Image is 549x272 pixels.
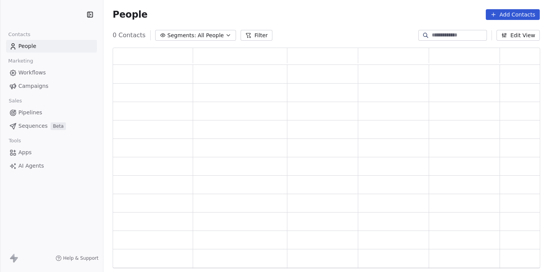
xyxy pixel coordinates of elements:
span: Tools [5,135,24,147]
span: People [18,42,36,50]
a: Help & Support [56,255,98,261]
span: Contacts [5,29,34,40]
a: Campaigns [6,80,97,92]
span: Pipelines [18,109,42,117]
span: Sequences [18,122,48,130]
button: Add Contacts [486,9,540,20]
a: SequencesBeta [6,120,97,132]
a: Workflows [6,66,97,79]
a: People [6,40,97,53]
span: Workflows [18,69,46,77]
span: 0 Contacts [113,31,146,40]
span: Apps [18,148,32,157]
span: Marketing [5,55,36,67]
button: Filter [241,30,272,41]
a: AI Agents [6,160,97,172]
span: Sales [5,95,25,107]
span: Segments: [167,31,196,40]
span: Beta [51,122,66,130]
a: Pipelines [6,106,97,119]
span: AI Agents [18,162,44,170]
span: Campaigns [18,82,48,90]
a: Apps [6,146,97,159]
span: People [113,9,147,20]
span: All People [198,31,224,40]
button: Edit View [497,30,540,41]
span: Help & Support [63,255,98,261]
